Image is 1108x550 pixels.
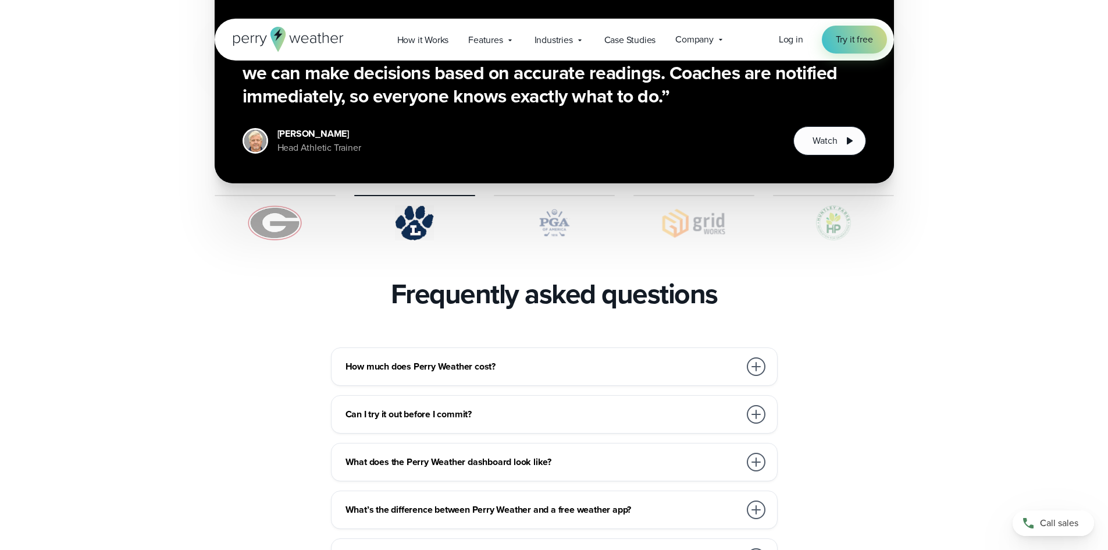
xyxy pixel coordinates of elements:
[277,127,361,141] div: [PERSON_NAME]
[391,278,718,310] h2: Frequently asked questions
[345,503,740,517] h3: What’s the difference between Perry Weather and a free weather app?
[633,205,754,240] img: Gridworks.svg
[468,33,503,47] span: Features
[535,33,573,47] span: Industries
[604,33,656,47] span: Case Studies
[1013,510,1094,536] a: Call sales
[793,126,865,155] button: Watch
[345,407,740,421] h3: Can I try it out before I commit?
[1040,516,1078,530] span: Call sales
[836,33,873,47] span: Try it free
[397,33,449,47] span: How it Works
[822,26,887,54] a: Try it free
[345,455,740,469] h3: What does the Perry Weather dashboard look like?
[779,33,803,47] a: Log in
[243,15,866,108] h3: “[PERSON_NAME] has made my job and my assistant’s job much easier. There’s no guessing anymore. W...
[779,33,803,46] span: Log in
[277,141,361,155] div: Head Athletic Trainer
[494,205,615,240] img: PGA.svg
[594,28,666,52] a: Case Studies
[345,360,740,374] h3: How much does Perry Weather cost?
[813,134,837,148] span: Watch
[675,33,714,47] span: Company
[387,28,459,52] a: How it Works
